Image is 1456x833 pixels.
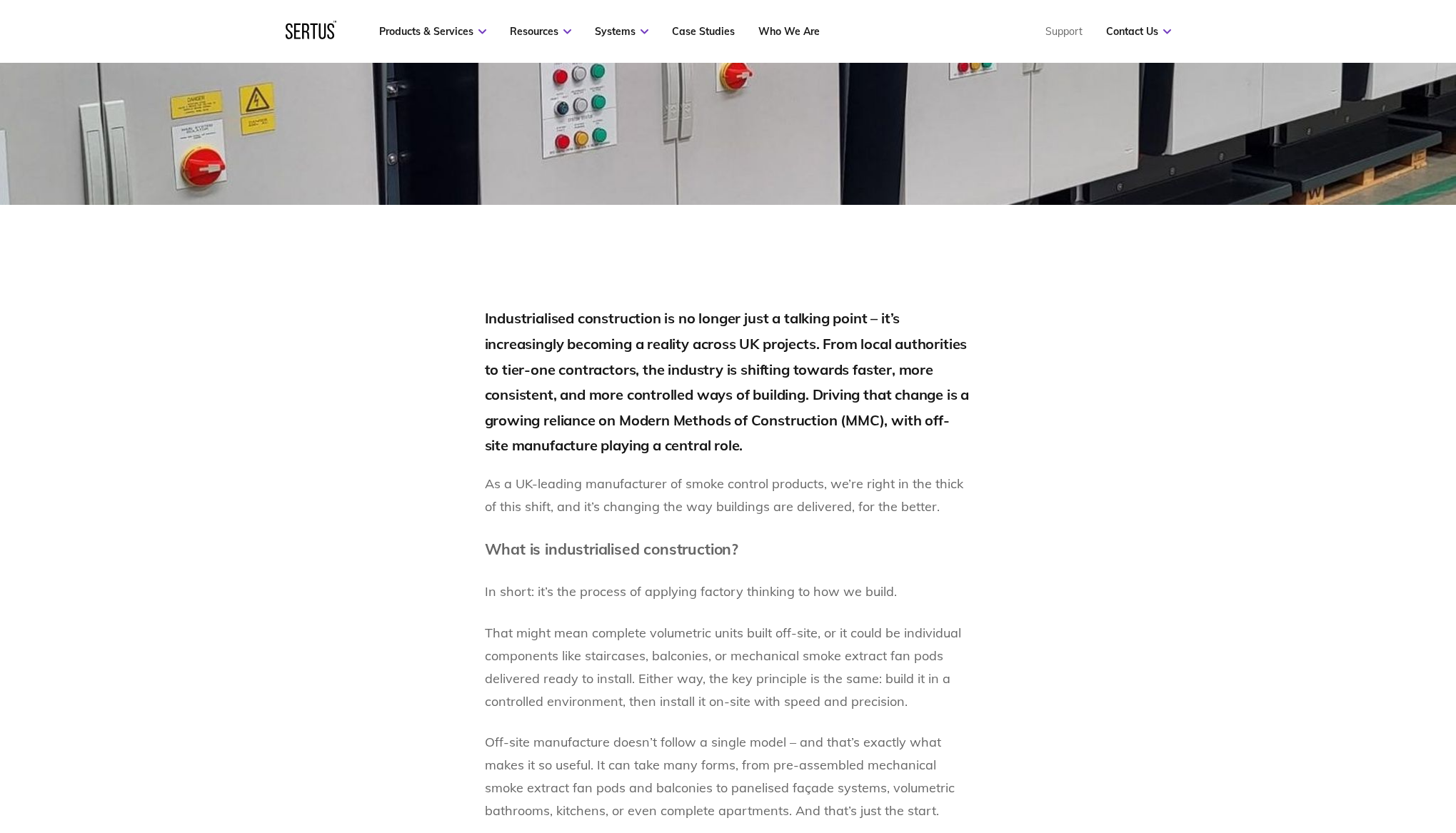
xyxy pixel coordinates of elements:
a: Products & Services [379,25,486,38]
p: Off-site manufacture doesn’t follow a single model – and that’s exactly what makes it so useful. ... [485,731,972,822]
a: Contact Us [1106,25,1171,38]
a: Resources [510,25,571,38]
a: Case Studies [672,25,735,38]
a: Systems [595,25,648,38]
h3: What is industrialised construction? [485,536,972,562]
p: As a UK-leading manufacturer of smoke control products, we’re right in the thick of this shift, a... [485,473,972,518]
a: Support [1045,25,1083,38]
a: Who We Are [758,25,820,38]
p: In short: it’s the process of applying factory thinking to how we build. [485,580,972,603]
p: That might mean complete volumetric units built off-site, or it could be individual components li... [485,622,972,713]
iframe: Chat Widget [1199,667,1456,833]
h2: Industrialised construction is no longer just a talking point – it’s increasingly becoming a real... [485,306,972,458]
